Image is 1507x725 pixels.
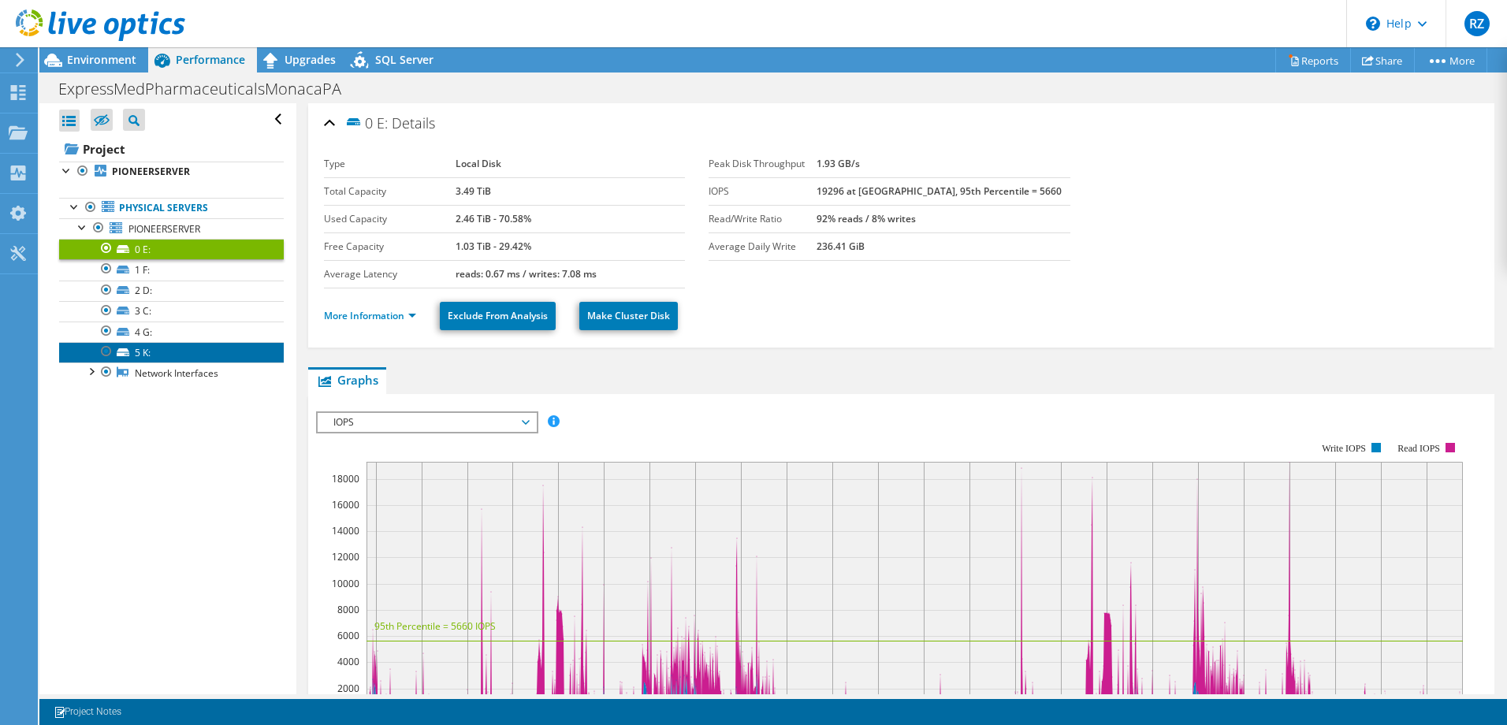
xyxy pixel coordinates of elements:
text: Read IOPS [1397,443,1440,454]
text: 2000 [337,682,359,695]
a: 5 K: [59,342,284,362]
b: 2.46 TiB - 70.58% [456,212,531,225]
text: 95th Percentile = 5660 IOPS [374,619,496,633]
text: 14000 [332,524,359,537]
text: 4000 [337,655,359,668]
label: Used Capacity [324,211,456,227]
a: PIONEERSERVER [59,162,284,182]
text: 8000 [337,603,359,616]
a: Exclude From Analysis [440,302,556,330]
text: 6000 [337,629,359,642]
text: 16000 [332,498,359,511]
span: SQL Server [375,52,433,67]
a: More Information [324,309,416,322]
a: Make Cluster Disk [579,302,678,330]
b: Local Disk [456,157,501,170]
span: Performance [176,52,245,67]
label: Average Daily Write [709,239,817,255]
a: 1 F: [59,259,284,280]
label: Total Capacity [324,184,456,199]
text: 18000 [332,472,359,485]
text: Write IOPS [1322,443,1366,454]
label: IOPS [709,184,817,199]
span: Upgrades [285,52,336,67]
label: Peak Disk Throughput [709,156,817,172]
b: 3.49 TiB [456,184,491,198]
b: 1.03 TiB - 29.42% [456,240,531,253]
a: Physical Servers [59,198,284,218]
span: 0 E: [344,113,388,132]
span: Graphs [316,372,378,388]
span: IOPS [326,413,528,432]
a: More [1414,48,1487,72]
span: PIONEERSERVER [128,222,200,236]
b: 19296 at [GEOGRAPHIC_DATA], 95th Percentile = 5660 [817,184,1062,198]
label: Average Latency [324,266,456,282]
a: Reports [1275,48,1351,72]
b: 1.93 GB/s [817,157,860,170]
a: Project Notes [43,702,132,722]
span: Environment [67,52,136,67]
b: 236.41 GiB [817,240,865,253]
a: PIONEERSERVER [59,218,284,239]
a: Project [59,136,284,162]
a: 4 G: [59,322,284,342]
a: 2 D: [59,281,284,301]
span: RZ [1464,11,1490,36]
b: 92% reads / 8% writes [817,212,916,225]
label: Type [324,156,456,172]
a: 3 C: [59,301,284,322]
b: reads: 0.67 ms / writes: 7.08 ms [456,267,597,281]
h1: ExpressMedPharmaceuticalsMonacaPA [51,80,366,98]
label: Read/Write Ratio [709,211,817,227]
a: Share [1350,48,1415,72]
text: 10000 [332,577,359,590]
svg: \n [1366,17,1380,31]
span: Details [392,113,435,132]
b: PIONEERSERVER [112,165,190,178]
text: 12000 [332,550,359,563]
a: Network Interfaces [59,362,284,383]
label: Free Capacity [324,239,456,255]
a: 0 E: [59,239,284,259]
